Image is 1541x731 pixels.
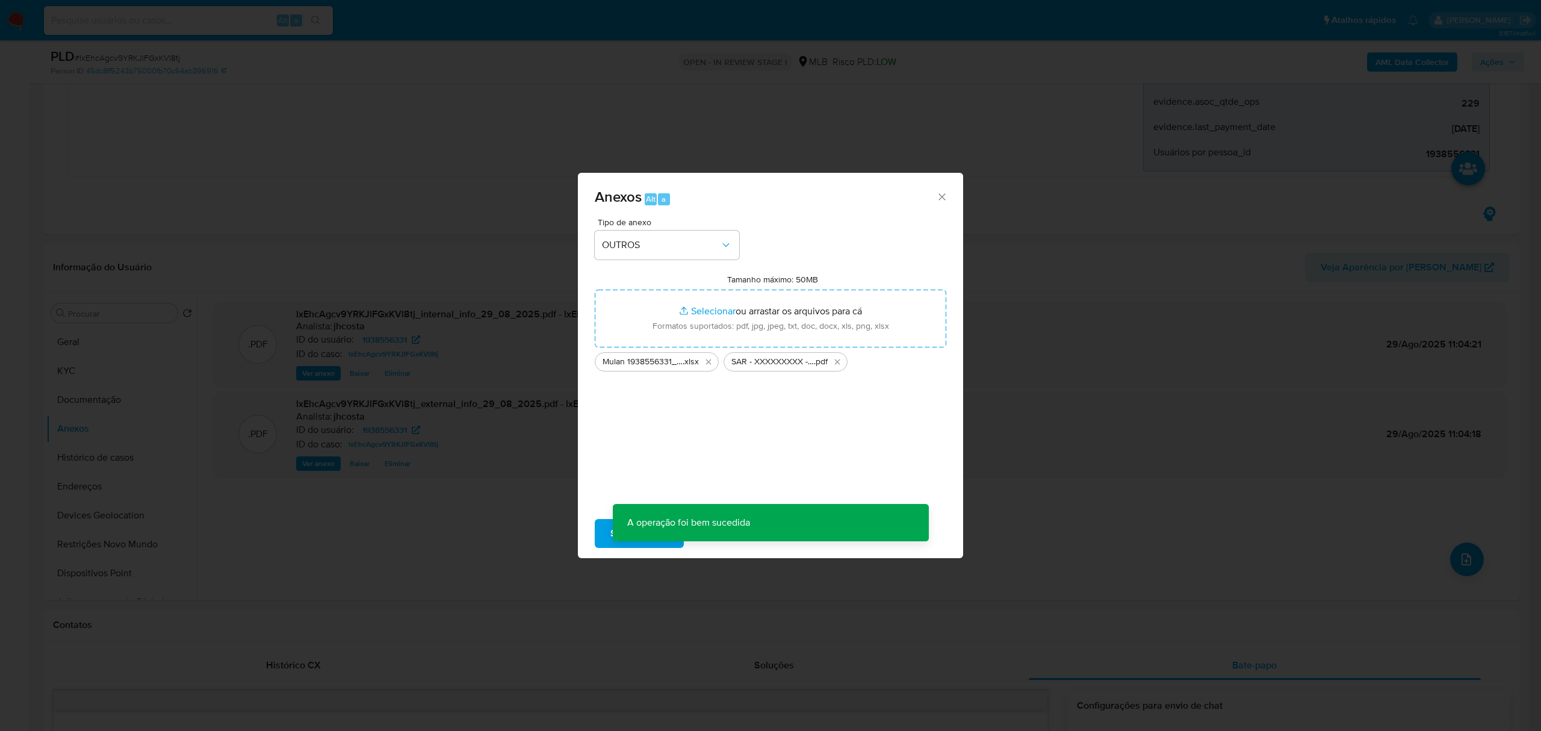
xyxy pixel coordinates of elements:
span: Subir arquivo [610,520,668,547]
span: .pdf [814,356,828,368]
button: Subir arquivo [595,519,684,548]
button: Excluir Mulan 1938556331_2025_08_29_07_52_01.xlsx [701,355,716,369]
span: SAR - XXXXXXXXX - CPF 02611762937 - [PERSON_NAME] [PERSON_NAME] DOS [PERSON_NAME] [731,356,814,368]
span: Tipo de anexo [598,218,742,226]
span: Mulan 1938556331_2025_08_29_07_52_01 [603,356,683,368]
span: OUTROS [602,239,720,251]
span: Alt [646,193,656,205]
button: Excluir SAR - XXXXXXXXX - CPF 02611762937 - GUIDO RICARDO MORO DOS SANTOS.pdf [830,355,845,369]
span: .xlsx [683,356,699,368]
span: Anexos [595,186,642,207]
ul: Arquivos selecionados [595,347,946,372]
button: OUTROS [595,231,739,260]
button: Fechar [936,191,947,202]
label: Tamanho máximo: 50MB [727,274,818,285]
p: A operação foi bem sucedida [613,504,764,541]
span: Cancelar [704,520,743,547]
span: a [662,193,666,205]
